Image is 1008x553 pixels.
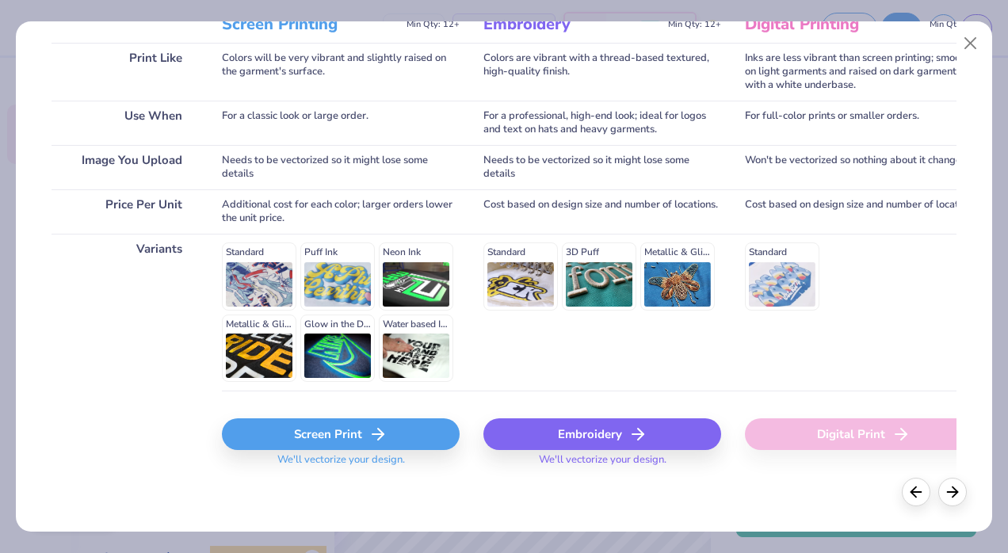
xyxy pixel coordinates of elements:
div: For a classic look or large order. [222,101,460,145]
div: Print Like [52,43,198,101]
div: Colors will be very vibrant and slightly raised on the garment's surface. [222,43,460,101]
div: Cost based on design size and number of locations. [745,189,983,234]
span: Min Qty: 12+ [930,19,983,30]
button: Close [956,29,986,59]
div: Won't be vectorized so nothing about it changes [745,145,983,189]
div: For a professional, high-end look; ideal for logos and text on hats and heavy garments. [483,101,721,145]
span: Min Qty: 12+ [668,19,721,30]
div: Needs to be vectorized so it might lose some details [483,145,721,189]
div: Colors are vibrant with a thread-based textured, high-quality finish. [483,43,721,101]
h3: Digital Printing [745,14,923,35]
span: We'll vectorize your design. [533,453,673,476]
div: Digital Print [745,418,983,450]
div: Inks are less vibrant than screen printing; smooth on light garments and raised on dark garments ... [745,43,983,101]
div: Embroidery [483,418,721,450]
div: Variants [52,234,198,391]
div: Screen Print [222,418,460,450]
div: Use When [52,101,198,145]
div: Price Per Unit [52,189,198,234]
span: We'll vectorize your design. [271,453,411,476]
div: Image You Upload [52,145,198,189]
span: Min Qty: 12+ [407,19,460,30]
div: Needs to be vectorized so it might lose some details [222,145,460,189]
h3: Screen Printing [222,14,400,35]
div: Additional cost for each color; larger orders lower the unit price. [222,189,460,234]
div: Cost based on design size and number of locations. [483,189,721,234]
div: For full-color prints or smaller orders. [745,101,983,145]
h3: Embroidery [483,14,662,35]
